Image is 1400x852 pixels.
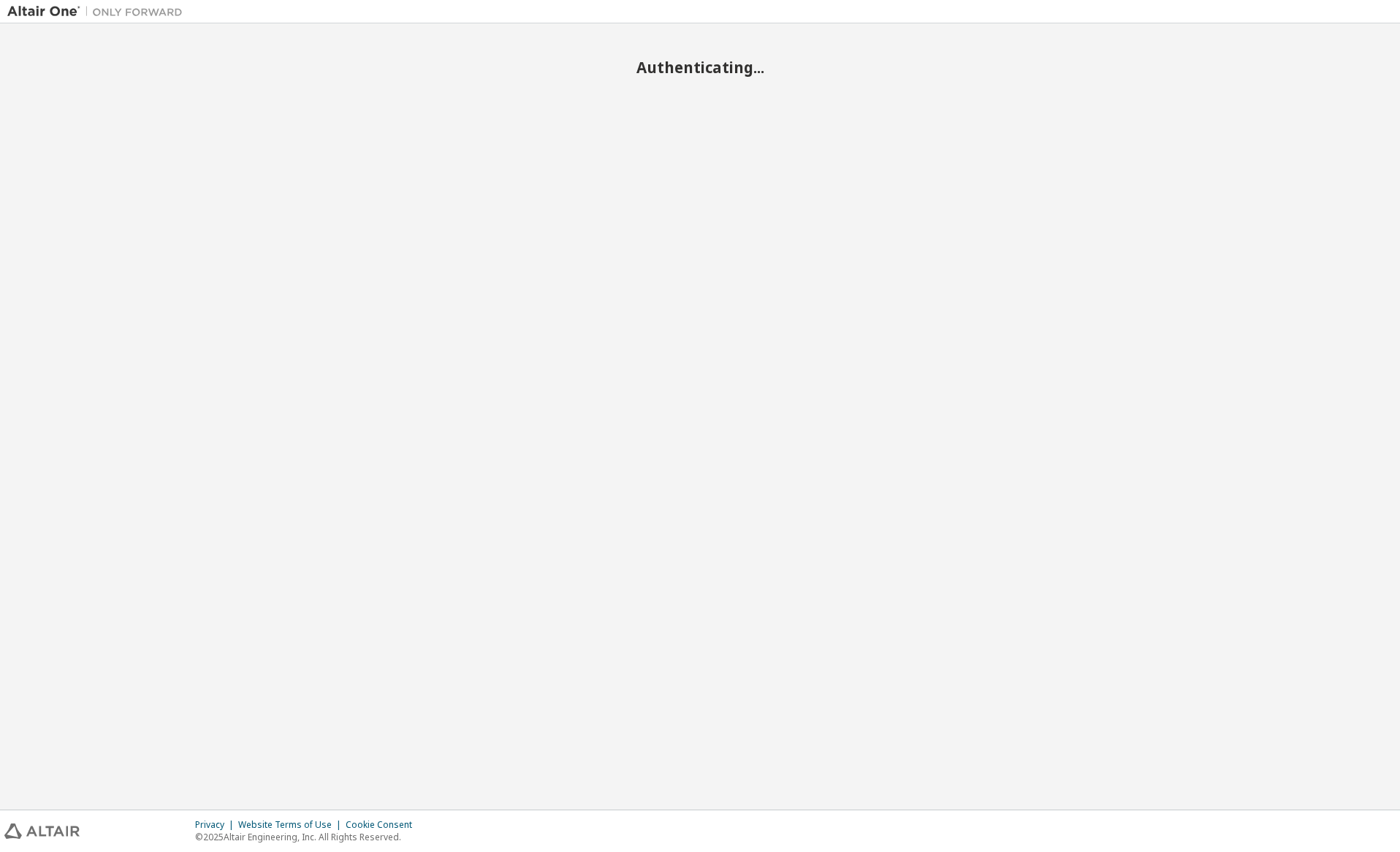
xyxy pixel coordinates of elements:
div: Cookie Consent [346,819,421,831]
div: Privacy [195,819,238,831]
div: Website Terms of Use [238,819,346,831]
img: Altair One [7,4,190,19]
p: © 2025 Altair Engineering, Inc. All Rights Reserved. [195,831,421,843]
img: altair_logo.svg [4,823,80,839]
h2: Authenticating... [7,58,1393,77]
